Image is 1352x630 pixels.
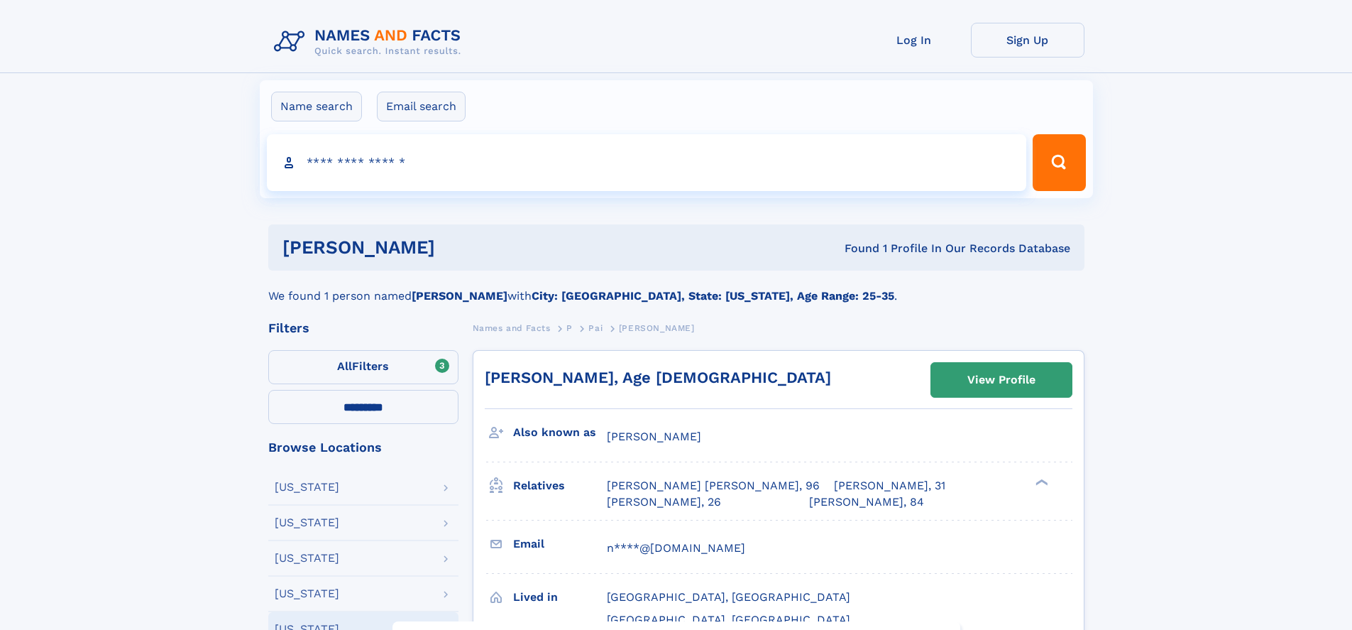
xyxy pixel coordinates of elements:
a: [PERSON_NAME], 31 [834,478,945,494]
h3: Also known as [513,420,607,445]
a: P [566,319,573,337]
h3: Email [513,532,607,556]
span: [GEOGRAPHIC_DATA], [GEOGRAPHIC_DATA] [607,590,850,604]
b: [PERSON_NAME] [412,289,507,303]
span: [PERSON_NAME] [619,323,695,333]
span: All [337,359,352,373]
label: Name search [271,92,362,121]
span: Pai [588,323,603,333]
a: Log In [857,23,971,58]
div: [US_STATE] [275,553,339,564]
b: City: [GEOGRAPHIC_DATA], State: [US_STATE], Age Range: 25-35 [532,289,894,303]
a: [PERSON_NAME], 26 [607,494,721,510]
label: Filters [268,350,458,384]
a: Pai [588,319,603,337]
a: [PERSON_NAME], 84 [809,494,924,510]
a: View Profile [931,363,1072,397]
h3: Relatives [513,474,607,498]
div: [US_STATE] [275,588,339,599]
label: Email search [377,92,466,121]
div: [US_STATE] [275,482,339,493]
a: [PERSON_NAME], Age [DEMOGRAPHIC_DATA] [485,369,831,386]
input: search input [267,134,1027,191]
span: [PERSON_NAME] [607,430,701,443]
div: Filters [268,322,458,335]
span: P [566,323,573,333]
div: ❯ [1032,478,1049,487]
a: [PERSON_NAME] [PERSON_NAME], 96 [607,478,820,494]
h3: Lived in [513,585,607,609]
button: Search Button [1033,134,1085,191]
span: [GEOGRAPHIC_DATA], [GEOGRAPHIC_DATA] [607,613,850,626]
div: We found 1 person named with . [268,271,1084,305]
div: View Profile [967,364,1035,396]
a: Names and Facts [473,319,551,337]
a: Sign Up [971,23,1084,58]
div: Found 1 Profile In Our Records Database [639,241,1070,256]
div: [US_STATE] [275,517,339,528]
div: Browse Locations [268,441,458,454]
h1: [PERSON_NAME] [282,239,640,256]
img: Logo Names and Facts [268,23,473,61]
